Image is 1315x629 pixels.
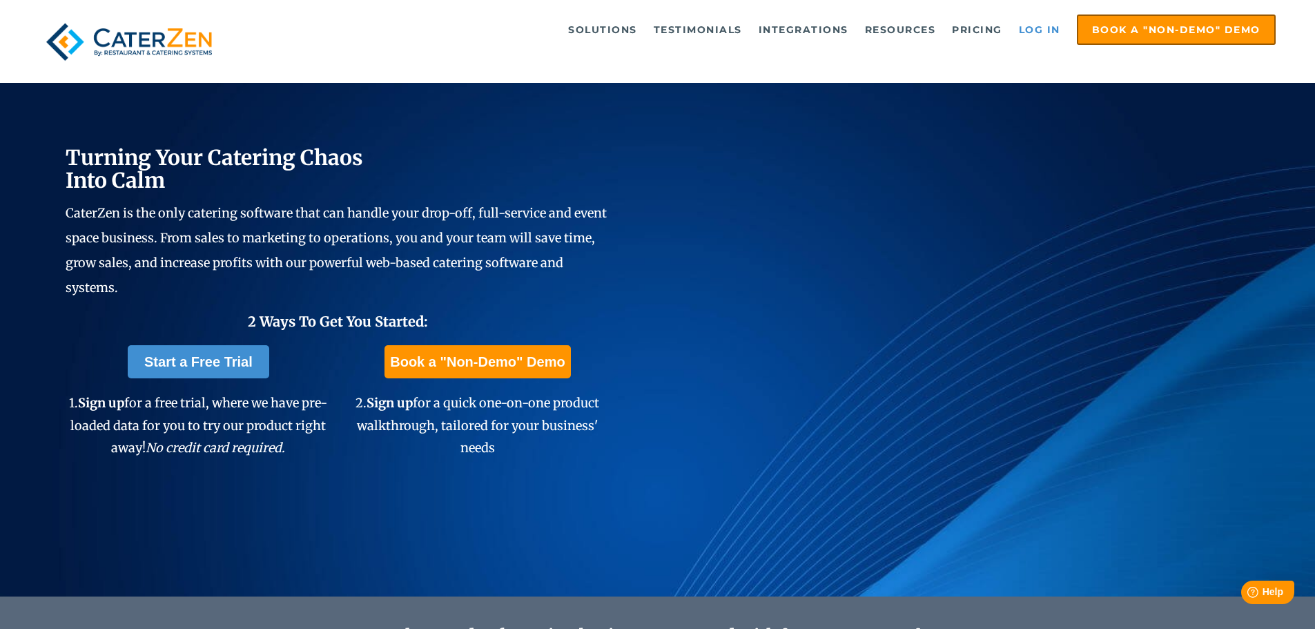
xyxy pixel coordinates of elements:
[1077,14,1276,45] a: Book a "Non-Demo" Demo
[945,16,1009,43] a: Pricing
[1012,16,1067,43] a: Log in
[128,345,269,378] a: Start a Free Trial
[752,16,855,43] a: Integrations
[647,16,749,43] a: Testimonials
[1192,575,1300,614] iframe: Help widget launcher
[251,14,1276,45] div: Navigation Menu
[355,395,599,456] span: 2. for a quick one-on-one product walkthrough, tailored for your business' needs
[78,395,124,411] span: Sign up
[66,144,363,193] span: Turning Your Catering Chaos Into Calm
[69,395,327,456] span: 1. for a free trial, where we have pre-loaded data for you to try our product right away!
[561,16,644,43] a: Solutions
[66,205,607,296] span: CaterZen is the only catering software that can handle your drop-off, full-service and event spac...
[367,395,413,411] span: Sign up
[384,345,570,378] a: Book a "Non-Demo" Demo
[146,440,285,456] em: No credit card required.
[858,16,943,43] a: Resources
[39,14,219,69] img: caterzen
[248,313,428,330] span: 2 Ways To Get You Started:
